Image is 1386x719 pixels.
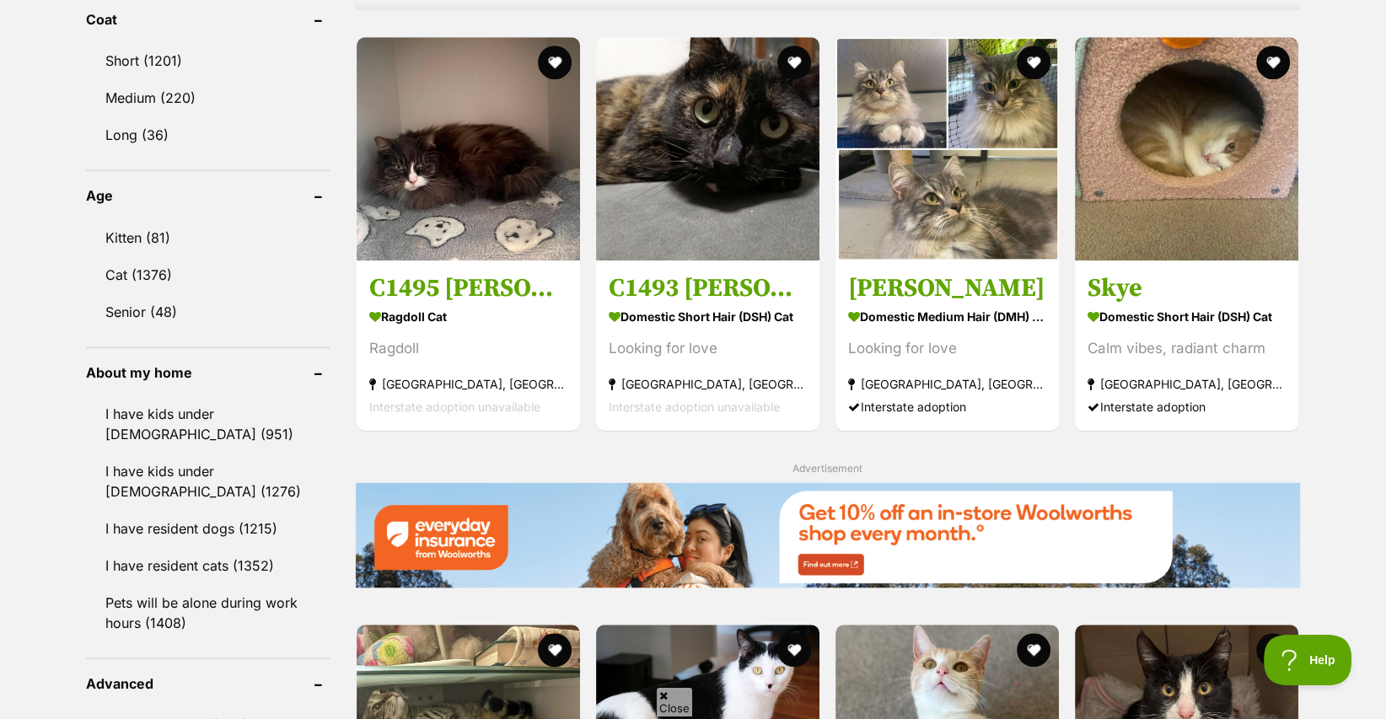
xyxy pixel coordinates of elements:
[86,548,330,583] a: I have resident cats (1352)
[538,46,572,79] button: favourite
[86,12,330,27] header: Coat
[86,453,330,509] a: I have kids under [DEMOGRAPHIC_DATA] (1276)
[1088,305,1286,330] strong: Domestic Short Hair (DSH) Cat
[86,257,330,292] a: Cat (1376)
[609,338,807,361] div: Looking for love
[1088,396,1286,419] div: Interstate adoption
[369,305,567,330] strong: Ragdoll Cat
[1264,635,1352,685] iframe: Help Scout Beacon - Open
[835,260,1059,432] a: [PERSON_NAME] Domestic Medium Hair (DMH) Cat Looking for love [GEOGRAPHIC_DATA], [GEOGRAPHIC_DATA...
[1075,260,1298,432] a: Skye Domestic Short Hair (DSH) Cat Calm vibes, radiant charm [GEOGRAPHIC_DATA], [GEOGRAPHIC_DATA]...
[369,400,540,415] span: Interstate adoption unavailable
[355,482,1300,588] img: Everyday Insurance promotional banner
[1088,373,1286,396] strong: [GEOGRAPHIC_DATA], [GEOGRAPHIC_DATA]
[609,305,807,330] strong: Domestic Short Hair (DSH) Cat
[596,37,819,260] img: C1493 Bobby - Domestic Short Hair (DSH) Cat
[355,482,1300,590] a: Everyday Insurance promotional banner
[1088,338,1286,361] div: Calm vibes, radiant charm
[86,396,330,452] a: I have kids under [DEMOGRAPHIC_DATA] (951)
[86,294,330,330] a: Senior (48)
[848,338,1046,361] div: Looking for love
[369,273,567,305] h3: C1495 [PERSON_NAME]
[848,305,1046,330] strong: Domestic Medium Hair (DMH) Cat
[1088,273,1286,305] h3: Skye
[848,273,1046,305] h3: [PERSON_NAME]
[835,37,1059,260] img: Tim Tam - Domestic Medium Hair (DMH) Cat
[86,188,330,203] header: Age
[86,220,330,255] a: Kitten (81)
[656,687,693,716] span: Close
[86,43,330,78] a: Short (1201)
[86,585,330,641] a: Pets will be alone during work hours (1408)
[357,37,580,260] img: C1495 Ollie - Ragdoll Cat
[1256,46,1290,79] button: favourite
[86,511,330,546] a: I have resident dogs (1215)
[848,396,1046,419] div: Interstate adoption
[609,373,807,396] strong: [GEOGRAPHIC_DATA], [GEOGRAPHIC_DATA]
[538,633,572,667] button: favourite
[86,365,330,380] header: About my home
[777,633,811,667] button: favourite
[86,676,330,691] header: Advanced
[596,260,819,432] a: C1493 [PERSON_NAME] Domestic Short Hair (DSH) Cat Looking for love [GEOGRAPHIC_DATA], [GEOGRAPHIC...
[609,273,807,305] h3: C1493 [PERSON_NAME]
[1256,633,1290,667] button: favourite
[357,260,580,432] a: C1495 [PERSON_NAME] Ragdoll Cat Ragdoll [GEOGRAPHIC_DATA], [GEOGRAPHIC_DATA] Interstate adoption ...
[609,400,780,415] span: Interstate adoption unavailable
[86,80,330,115] a: Medium (220)
[792,462,862,475] span: Advertisement
[369,338,567,361] div: Ragdoll
[1017,633,1050,667] button: favourite
[848,373,1046,396] strong: [GEOGRAPHIC_DATA], [GEOGRAPHIC_DATA]
[1075,37,1298,260] img: Skye - Domestic Short Hair (DSH) Cat
[86,117,330,153] a: Long (36)
[1017,46,1050,79] button: favourite
[777,46,811,79] button: favourite
[369,373,567,396] strong: [GEOGRAPHIC_DATA], [GEOGRAPHIC_DATA]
